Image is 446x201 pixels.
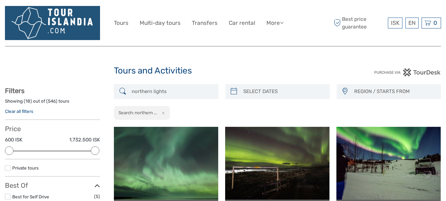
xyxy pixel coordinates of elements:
[69,136,100,143] label: 1.732.500 ISK
[241,86,326,97] input: SELECT DATES
[405,18,419,28] div: EN
[5,136,22,143] label: 600 ISK
[129,86,215,97] input: SEARCH
[119,110,157,115] h2: Search: northern ...
[158,109,167,116] button: x
[229,18,255,28] a: Car rental
[391,20,399,26] span: ISK
[192,18,218,28] a: Transfers
[114,18,128,28] a: Tours
[25,98,30,104] label: 18
[5,181,100,189] h3: Best Of
[114,66,332,76] h1: Tours and Activities
[12,194,49,199] a: Best for Self Drive
[12,165,39,171] a: Private tours
[374,68,441,76] img: PurchaseViaTourDesk.png
[140,18,181,28] a: Multi-day tours
[5,87,24,95] strong: Filters
[5,109,33,114] a: Clear all filters
[94,193,100,200] span: (5)
[351,86,438,97] button: REGION / STARTS FROM
[332,16,386,30] span: Best price guarantee
[5,6,100,40] img: 3574-987b840e-3fdb-4f3c-b60a-5c6226f40440_logo_big.png
[5,98,100,108] div: Showing ( ) out of ( ) tours
[266,18,284,28] a: More
[432,20,438,26] span: 0
[5,125,100,133] h3: Price
[48,98,56,104] label: 546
